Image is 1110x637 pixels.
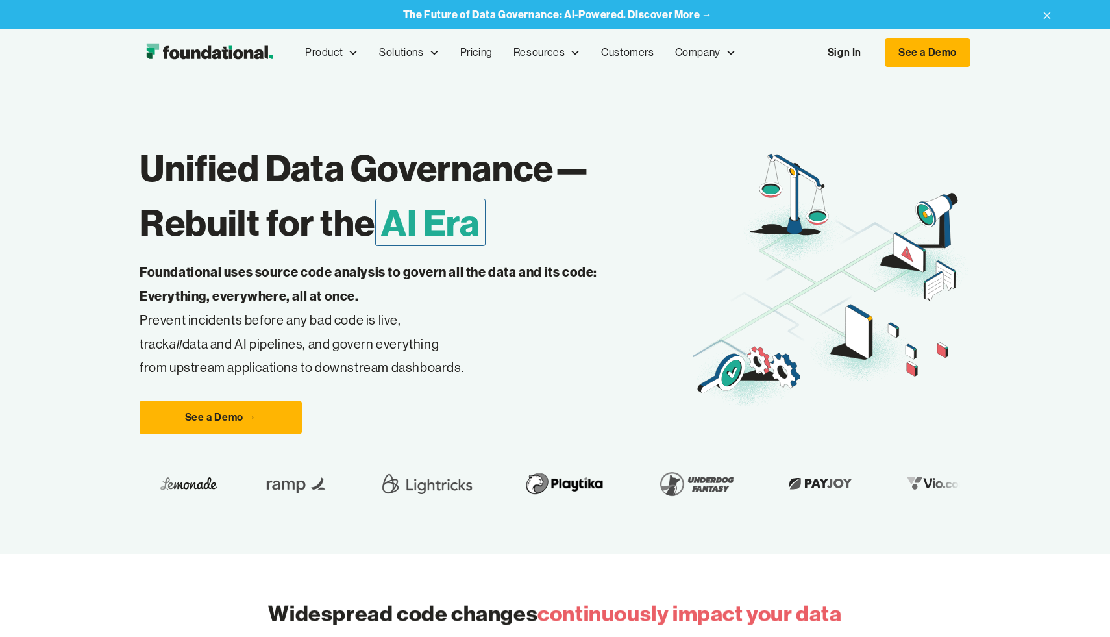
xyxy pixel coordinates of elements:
[140,260,638,380] p: Prevent incidents before any bad code is live, track data and AI pipelines, and govern everything...
[675,44,721,61] div: Company
[537,599,841,627] span: continuously impact your data
[591,31,664,74] a: Customers
[140,141,693,250] h1: Unified Data Governance— Rebuilt for the
[305,44,343,61] div: Product
[140,40,279,66] a: home
[503,31,591,74] div: Resources
[169,336,182,352] em: all
[665,31,746,74] div: Company
[379,44,423,61] div: Solutions
[244,466,322,502] img: Ramp
[268,598,841,629] h2: Widespread code changes
[140,401,302,434] a: See a Demo →
[885,38,970,67] a: See a Demo
[364,466,462,502] img: Lightricks
[450,31,503,74] a: Pricing
[146,473,203,493] img: Lemonade
[369,31,449,74] div: Solutions
[403,8,713,21] a: The Future of Data Governance: AI-Powered. Discover More →
[504,466,597,502] img: Playtika
[140,264,597,304] strong: Foundational uses source code analysis to govern all the data and its code: Everything, everywher...
[375,199,486,246] span: AI Era
[638,466,726,502] img: Underdog Fantasy
[295,31,369,74] div: Product
[768,473,845,493] img: Payjoy
[886,473,961,493] img: Vio.com
[815,39,874,66] a: Sign In
[513,44,565,61] div: Resources
[140,40,279,66] img: Foundational Logo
